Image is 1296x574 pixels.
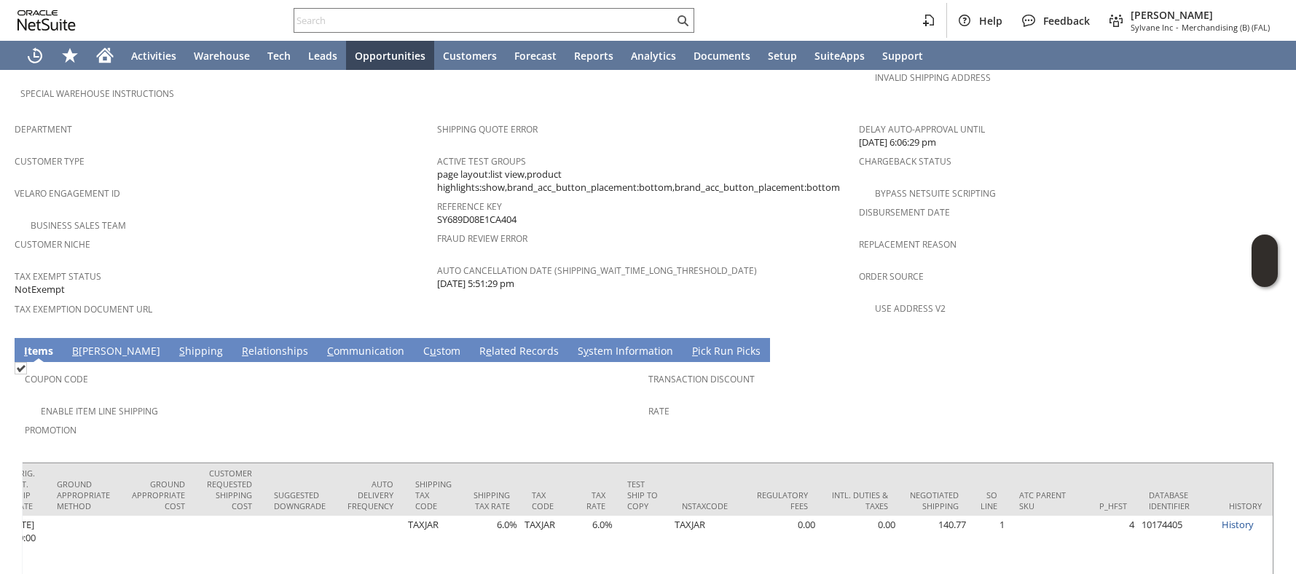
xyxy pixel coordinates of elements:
span: Warehouse [194,49,250,63]
div: Tax Code [532,490,565,511]
a: Use Address V2 [875,302,946,315]
a: Delay Auto-Approval Until [859,123,985,135]
a: Active Test Groups [437,155,526,168]
a: Business Sales Team [31,219,126,232]
svg: Shortcuts [61,47,79,64]
a: Items [20,344,57,360]
div: SO Line [981,490,997,511]
a: Replacement reason [859,238,957,251]
div: Customer Requested Shipping Cost [207,468,252,511]
a: Custom [420,344,464,360]
div: History [1229,500,1262,511]
span: Documents [694,49,750,63]
a: Shipping [176,344,227,360]
svg: logo [17,10,76,31]
svg: Search [674,12,691,29]
div: P_HFST [1099,500,1127,511]
a: Tax Exemption Document URL [15,303,152,315]
a: Order Source [859,270,924,283]
div: Regulatory Fees [750,490,808,511]
div: Tax Rate [586,490,605,511]
div: Auto Delivery Frequency [347,479,393,511]
div: Intl. Duties & Taxes [830,490,888,511]
a: Leads [299,41,346,70]
span: Forecast [514,49,557,63]
a: Rate [648,405,669,417]
div: Ground Appropriate Method [57,479,110,511]
a: Related Records [476,344,562,360]
span: NotExempt [15,283,65,296]
a: History [1222,518,1254,531]
a: Forecast [506,41,565,70]
span: e [486,344,492,358]
div: Ground Appropriate Cost [132,479,185,511]
span: SuiteApps [814,49,865,63]
a: Support [873,41,932,70]
span: B [72,344,79,358]
a: Disbursement Date [859,206,950,219]
a: Invalid Shipping Address [875,71,991,84]
a: Velaro Engagement ID [15,187,120,200]
a: Shipping Quote Error [437,123,538,135]
span: Sylvane Inc [1131,22,1173,33]
input: Search [294,12,674,29]
span: Help [979,14,1002,28]
span: page layout:list view,product highlights:show,brand_acc_button_placement:bottom,brand_acc_button_... [437,168,852,194]
div: Negotiated Shipping [910,490,959,511]
span: [DATE] 5:51:29 pm [437,277,514,291]
a: Tax Exempt Status [15,270,101,283]
div: Shipping Tax Rate [474,490,510,511]
div: Shipping Tax Code [415,479,452,511]
a: Coupon Code [25,373,88,385]
div: ATC Parent SKU [1019,490,1077,511]
div: Database Identifier [1149,490,1207,511]
span: Reports [574,49,613,63]
svg: Home [96,47,114,64]
a: Reports [565,41,622,70]
a: Auto Cancellation Date (shipping_wait_time_long_threshold_date) [437,264,757,277]
a: System Information [574,344,677,360]
a: Home [87,41,122,70]
span: SY689D08E1CA404 [437,213,517,227]
span: C [327,344,334,358]
a: Recent Records [17,41,52,70]
a: Customers [434,41,506,70]
div: NSTaxCode [682,500,728,511]
a: Setup [759,41,806,70]
a: Tech [259,41,299,70]
a: Relationships [238,344,312,360]
a: Opportunities [346,41,434,70]
span: S [179,344,185,358]
a: Pick Run Picks [688,344,764,360]
a: Warehouse [185,41,259,70]
a: Customer Niche [15,238,90,251]
span: [DATE] 6:06:29 pm [859,135,936,149]
img: Checked [15,362,27,374]
span: Feedback [1043,14,1090,28]
a: Bypass NetSuite Scripting [875,187,996,200]
div: Orig. Est. Ship Date [13,468,35,511]
span: Analytics [631,49,676,63]
svg: Recent Records [26,47,44,64]
iframe: Click here to launch Oracle Guided Learning Help Panel [1252,235,1278,287]
a: Customer Type [15,155,85,168]
span: Activities [131,49,176,63]
a: Analytics [622,41,685,70]
a: Activities [122,41,185,70]
a: Documents [685,41,759,70]
a: Reference Key [437,200,502,213]
span: y [584,344,589,358]
a: Promotion [25,424,76,436]
span: Support [882,49,923,63]
div: Suggested Downgrade [274,490,326,511]
a: Department [15,123,72,135]
a: SuiteApps [806,41,873,70]
a: Fraud Review Error [437,232,527,245]
span: [PERSON_NAME] [1131,8,1270,22]
a: B[PERSON_NAME] [68,344,164,360]
span: Tech [267,49,291,63]
span: Opportunities [355,49,425,63]
a: Communication [323,344,408,360]
span: - [1176,22,1179,33]
span: Merchandising (B) (FAL) [1182,22,1270,33]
